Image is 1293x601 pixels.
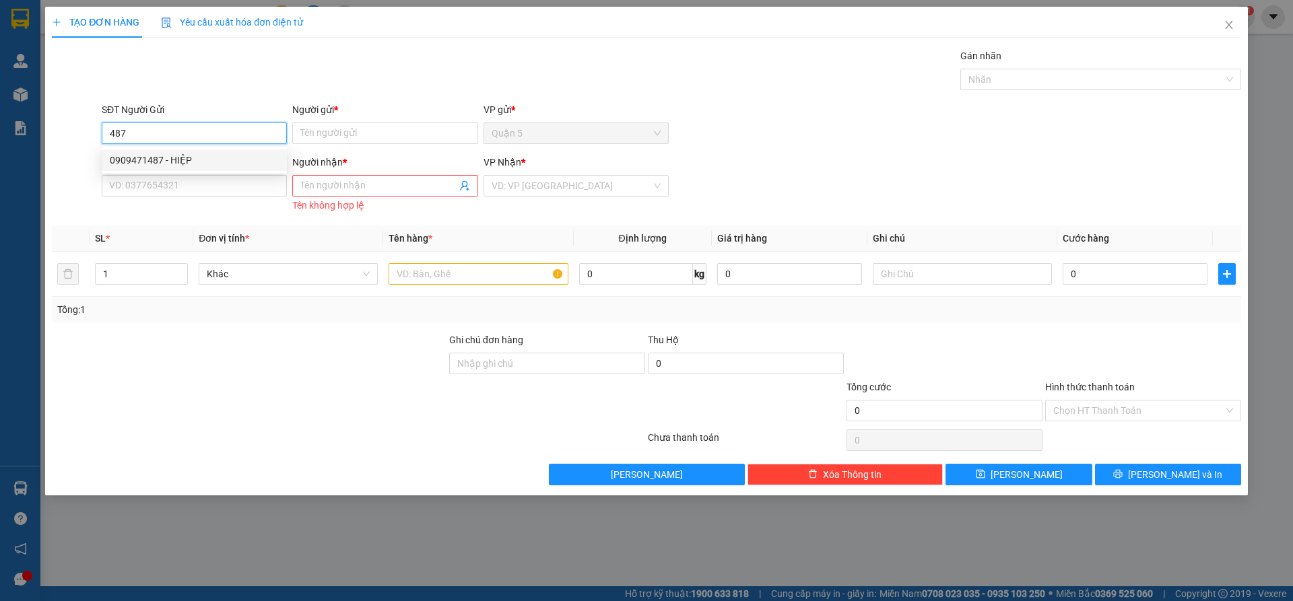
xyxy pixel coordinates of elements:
span: kg [693,263,706,285]
span: Quận 5 [492,123,661,143]
div: 0909471487 - HIỆP [110,153,279,168]
span: save [976,469,985,480]
div: 0909471487 - HIỆP [102,149,287,171]
div: Quận 5 [11,11,106,28]
span: TẠO ĐƠN HÀNG [52,17,139,28]
span: VP Nhận [484,157,521,168]
label: Gán nhãn [960,50,1001,61]
button: delete [57,263,79,285]
span: Yêu cầu xuất hóa đơn điện tử [161,17,303,28]
div: Người gửi [292,102,477,117]
button: Close [1210,7,1248,44]
div: SĐT Người Gửi [102,102,287,117]
span: Tên hàng [389,233,432,244]
span: SL [95,233,106,244]
span: user-add [459,180,470,191]
span: Cước hàng [1063,233,1109,244]
span: [PERSON_NAME] [991,467,1063,482]
span: Tổng cước [847,382,891,392]
th: Ghi chú [867,225,1057,252]
div: [PERSON_NAME] [115,11,223,42]
span: Khác [207,264,370,284]
span: close [1224,20,1234,30]
input: VD: Bàn, Ghế [389,263,568,285]
span: Xóa Thông tin [823,467,882,482]
label: Hình thức thanh toán [1045,382,1135,392]
div: 0932615122 [11,44,106,63]
span: [PERSON_NAME] và In [1128,467,1222,482]
button: save[PERSON_NAME] [946,464,1092,485]
button: printer[PERSON_NAME] và In [1095,464,1241,485]
input: Ghi Chú [873,263,1052,285]
label: Ghi chú đơn hàng [449,334,523,345]
span: delete [808,469,818,480]
img: icon [161,17,172,28]
div: 0949668984 [115,58,223,77]
span: plus [52,17,61,27]
div: VP gửi [484,102,669,117]
span: Nhận: [115,11,147,26]
div: ĐÔNG [11,28,106,44]
div: Tổng: 1 [57,302,499,317]
span: Gửi: [11,13,32,27]
input: Ghi chú đơn hàng [449,353,645,374]
input: 0 [717,263,862,285]
span: [PERSON_NAME] [611,467,683,482]
div: QUẾ ANH [115,42,223,58]
span: Đơn vị tính [199,233,249,244]
span: plus [1219,269,1235,279]
div: Người nhận [292,155,477,170]
span: Định lượng [619,233,667,244]
span: printer [1113,469,1123,480]
span: Thu Hộ [648,334,679,345]
div: Tên không hợp lệ [292,198,477,213]
button: plus [1218,263,1236,285]
button: deleteXóa Thông tin [748,464,943,485]
span: Giá trị hàng [717,233,767,244]
div: Chưa thanh toán [646,430,845,454]
button: [PERSON_NAME] [549,464,745,485]
span: Chưa thu [113,85,162,99]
